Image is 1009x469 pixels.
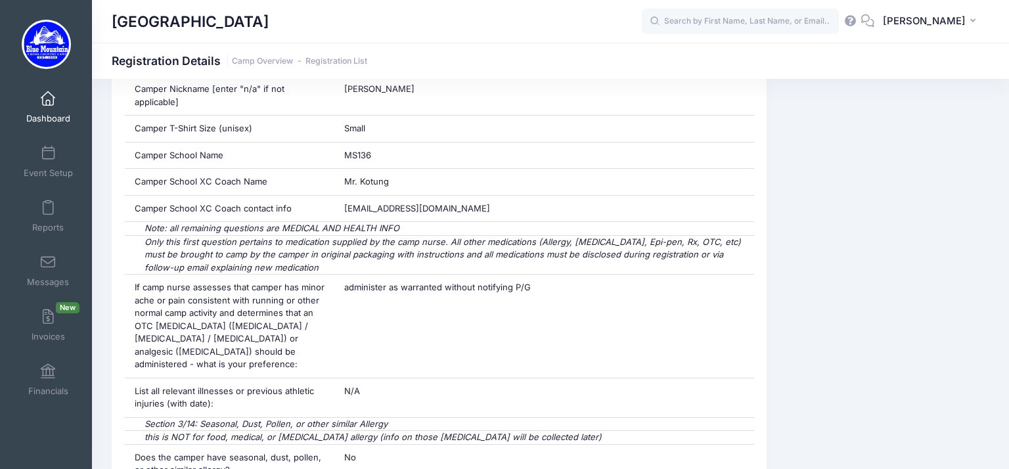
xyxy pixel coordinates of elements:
a: Camp Overview [232,56,293,66]
h1: Registration Details [112,54,367,68]
div: If camp nurse assesses that camper has minor ache or pain consistent with running or other normal... [125,275,334,378]
img: Blue Mountain Cross Country Camp [22,20,71,69]
span: Reports [32,222,64,233]
a: Dashboard [17,84,79,130]
a: InvoicesNew [17,302,79,348]
a: Financials [17,357,79,403]
span: administer as warranted without notifying P/G [344,282,531,292]
span: [PERSON_NAME] [344,83,415,94]
h1: [GEOGRAPHIC_DATA] [112,7,269,37]
a: Event Setup [17,139,79,185]
div: this is NOT for food, medical, or [MEDICAL_DATA] allergy (info on those [MEDICAL_DATA] will be co... [125,431,754,444]
span: Messages [27,277,69,288]
span: Mr. Kotung [344,176,389,187]
div: Camper Nickname [enter "n/a" if not applicable] [125,76,334,115]
div: Camper T-Shirt Size (unisex) [125,116,334,142]
input: Search by First Name, Last Name, or Email... [642,9,839,35]
span: Invoices [32,331,65,342]
span: No [344,452,356,462]
span: Event Setup [24,167,73,179]
div: Section 3/14: Seasonal, Dust, Pollen, or other similar Allergy [125,418,754,431]
div: Camper School XC Coach Name [125,169,334,195]
div: List all relevant illnesses or previous athletic injuries (with date): [125,378,334,417]
span: Dashboard [26,113,70,124]
div: Camper School XC Coach contact info [125,196,334,222]
span: [PERSON_NAME] [883,14,966,28]
button: [PERSON_NAME] [874,7,989,37]
span: MS136 [344,150,371,160]
a: Registration List [305,56,367,66]
span: N/A [344,386,360,396]
span: Financials [28,386,68,397]
span: Small [344,123,365,133]
a: Reports [17,193,79,239]
div: Camper School Name [125,143,334,169]
div: Only this first question pertains to medication supplied by the camp nurse. All other medications... [125,236,754,275]
span: [EMAIL_ADDRESS][DOMAIN_NAME] [344,203,490,213]
div: Note: all remaining questions are MEDICAL AND HEALTH INFO [125,222,754,235]
span: New [56,302,79,313]
a: Messages [17,248,79,294]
